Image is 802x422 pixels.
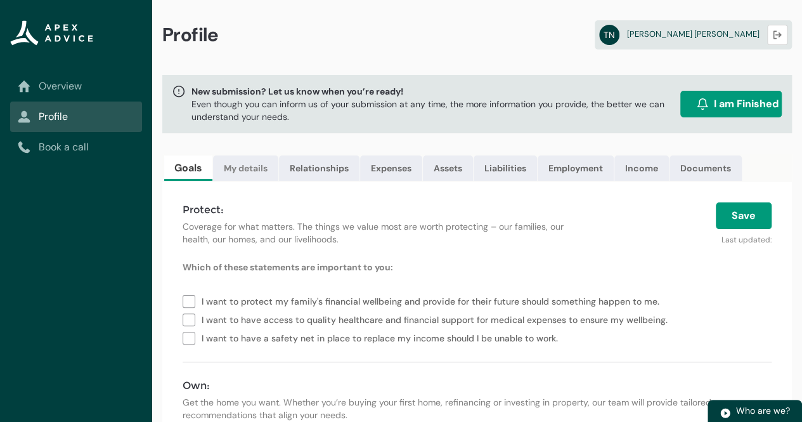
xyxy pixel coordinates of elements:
[767,25,787,45] button: Logout
[736,405,790,416] span: Who are we?
[423,155,473,181] a: Assets
[669,155,742,181] a: Documents
[279,155,359,181] a: Relationships
[162,23,219,47] span: Profile
[585,229,772,246] p: Last updated:
[191,85,675,98] span: New submission? Let us know when you’re ready!
[10,71,142,162] nav: Sub page
[183,396,772,421] p: Get the home you want. Whether you’re buying your first home, refinancing or investing in propert...
[595,20,792,49] a: TN[PERSON_NAME] [PERSON_NAME]
[680,91,782,117] button: I am Finished
[627,29,760,39] span: [PERSON_NAME] [PERSON_NAME]
[213,155,278,181] a: My details
[183,378,772,393] h4: Own:
[614,155,669,181] a: Income
[10,20,93,46] img: Apex Advice Group
[183,220,570,246] p: Coverage for what matters. The things we value most are worth protecting – our families, our heal...
[720,407,731,419] img: play.svg
[18,109,134,124] a: Profile
[183,202,570,218] h4: Protect:
[714,96,779,112] span: I am Finished
[202,328,563,346] span: I want to have a safety net in place to replace my income should I be unable to work.
[18,140,134,155] a: Book a call
[202,310,673,328] span: I want to have access to quality healthcare and financial support for medical expenses to ensure ...
[474,155,537,181] a: Liabilities
[202,291,664,310] span: I want to protect my family's financial wellbeing and provide for their future should something h...
[18,79,134,94] a: Overview
[164,155,212,181] a: Goals
[183,261,772,274] p: Which of these statements are important to you:
[360,155,422,181] a: Expenses
[716,202,772,229] button: Save
[599,25,619,45] abbr: TN
[191,98,675,123] p: Even though you can inform us of your submission at any time, the more information you provide, t...
[696,98,709,110] img: alarm.svg
[538,155,614,181] a: Employment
